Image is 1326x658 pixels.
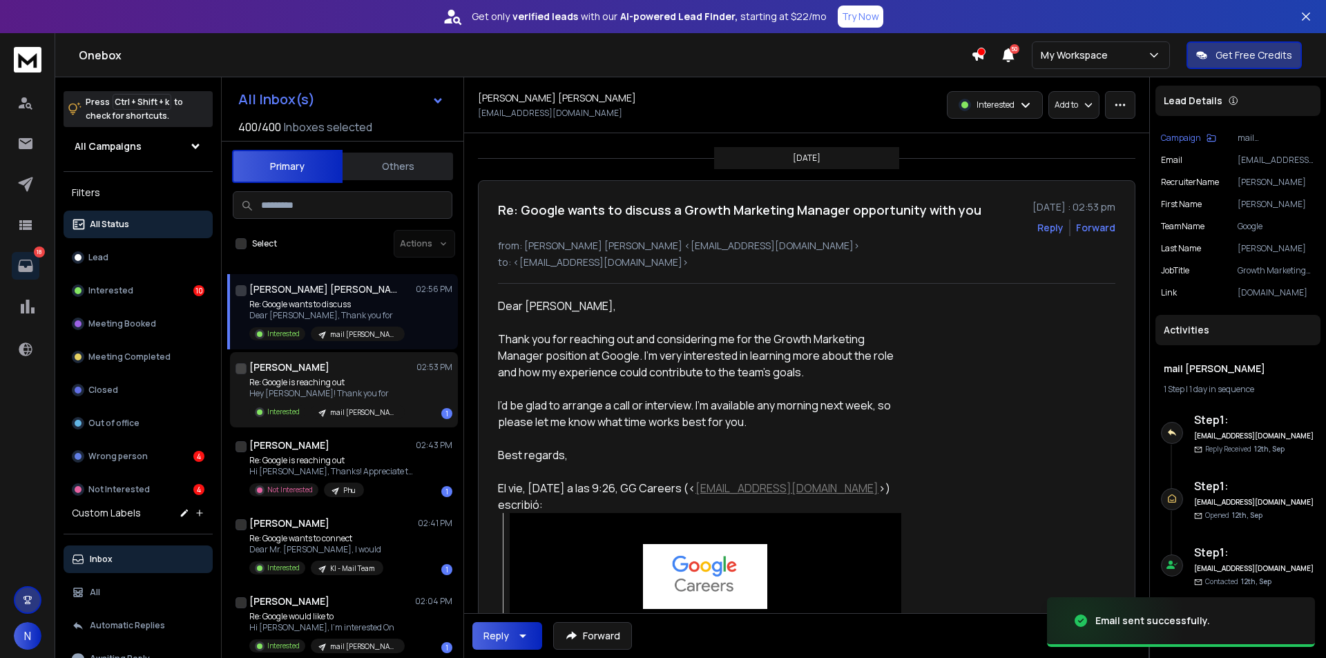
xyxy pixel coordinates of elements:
[1161,265,1189,276] p: jobTitle
[343,151,453,182] button: Others
[483,629,509,643] div: Reply
[64,133,213,160] button: All Campaigns
[1186,41,1302,69] button: Get Free Credits
[498,331,901,380] p: Thank you for reaching out and considering me for the Growth Marketing Manager position at Google...
[512,10,578,23] strong: verified leads
[441,486,452,497] div: 1
[238,119,281,135] span: 400 / 400
[64,244,213,271] button: Lead
[1164,384,1312,395] div: |
[1194,478,1315,494] h6: Step 1 :
[249,377,405,388] p: Re: Google is reaching out
[1254,444,1285,454] span: 12th, Sep
[1194,431,1315,441] h6: [EMAIL_ADDRESS][DOMAIN_NAME]
[113,94,171,110] span: Ctrl + Shift + k
[267,563,300,573] p: Interested
[64,211,213,238] button: All Status
[1161,243,1201,254] p: Last Name
[267,407,300,417] p: Interested
[267,485,313,495] p: Not Interested
[64,443,213,470] button: Wrong person4
[90,219,129,230] p: All Status
[620,10,738,23] strong: AI-powered Lead Finder,
[498,480,901,513] div: El vie, [DATE] a las 9:26, GG Careers (< >) escribió:
[1076,221,1115,235] div: Forward
[441,642,452,653] div: 1
[249,622,405,633] p: Hi [PERSON_NAME], I’m interested On
[64,579,213,606] button: All
[415,596,452,607] p: 02:04 PM
[498,239,1115,253] p: from: [PERSON_NAME] [PERSON_NAME] <[EMAIL_ADDRESS][DOMAIN_NAME]>
[252,238,277,249] label: Select
[64,612,213,639] button: Automatic Replies
[64,277,213,304] button: Interested10
[238,93,315,106] h1: All Inbox(s)
[1238,199,1315,210] p: [PERSON_NAME]
[1041,48,1113,62] p: My Workspace
[1238,287,1315,298] p: [DOMAIN_NAME]
[441,564,452,575] div: 1
[1161,199,1202,210] p: First Name
[284,119,372,135] h3: Inboxes selected
[1194,497,1315,507] h6: [EMAIL_ADDRESS][DOMAIN_NAME]
[1164,383,1184,395] span: 1 Step
[12,252,39,280] a: 18
[1205,510,1262,521] p: Opened
[249,516,329,530] h1: [PERSON_NAME]
[193,451,204,462] div: 4
[193,285,204,296] div: 10
[1189,383,1254,395] span: 1 day in sequence
[1205,444,1285,454] p: Reply Received
[416,362,452,373] p: 02:53 PM
[478,91,636,105] h1: [PERSON_NAME] [PERSON_NAME]
[642,544,768,609] img: Google Careers Logo
[498,255,1115,269] p: to: <[EMAIL_ADDRESS][DOMAIN_NAME]>
[1238,177,1315,188] p: [PERSON_NAME]
[416,284,452,295] p: 02:56 PM
[14,622,41,650] button: N
[1238,243,1315,254] p: [PERSON_NAME]
[249,455,415,466] p: Re: Google is reaching out
[75,139,142,153] h1: All Campaigns
[249,360,329,374] h1: [PERSON_NAME]
[1232,510,1262,520] span: 12th, Sep
[193,484,204,495] div: 4
[478,108,622,119] p: [EMAIL_ADDRESS][DOMAIN_NAME]
[472,622,542,650] button: Reply
[498,397,901,430] p: I’d be glad to arrange a call or interview. I’m available any morning next week, so please let me...
[1164,362,1312,376] h1: mail [PERSON_NAME]
[64,409,213,437] button: Out of office
[249,438,329,452] h1: [PERSON_NAME]
[1215,48,1292,62] p: Get Free Credits
[249,282,401,296] h1: [PERSON_NAME] [PERSON_NAME]
[842,10,879,23] p: Try Now
[1055,99,1078,110] p: Add to
[1010,44,1019,54] span: 50
[249,310,405,321] p: Dear [PERSON_NAME], Thank you for
[90,620,165,631] p: Automatic Replies
[88,484,150,495] p: Not Interested
[1155,315,1320,345] div: Activities
[472,10,827,23] p: Get only with our starting at $22/mo
[79,47,971,64] h1: Onebox
[232,150,343,183] button: Primary
[498,298,901,314] p: Dear [PERSON_NAME],
[1161,133,1201,144] p: Campaign
[249,299,405,310] p: Re: Google wants to discuss
[64,310,213,338] button: Meeting Booked
[88,285,133,296] p: Interested
[64,183,213,202] h3: Filters
[793,153,820,164] p: [DATE]
[72,506,141,520] h3: Custom Labels
[838,6,883,28] button: Try Now
[249,466,415,477] p: Hi [PERSON_NAME], Thanks! Appreciate the
[1161,155,1182,166] p: Email
[64,545,213,573] button: Inbox
[498,200,981,220] h1: Re: Google wants to discuss a Growth Marketing Manager opportunity with you
[330,563,375,574] p: KI - Mail Team
[90,554,113,565] p: Inbox
[88,451,148,462] p: Wrong person
[330,407,396,418] p: mail [PERSON_NAME]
